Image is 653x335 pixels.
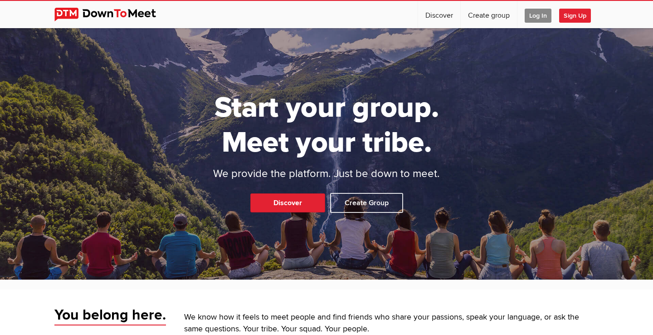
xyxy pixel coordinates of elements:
[461,1,517,28] a: Create group
[179,90,474,160] h1: Start your group. Meet your tribe.
[54,8,170,21] img: DownToMeet
[559,1,598,28] a: Sign Up
[517,1,559,28] a: Log In
[418,1,460,28] a: Discover
[525,9,551,23] span: Log In
[559,9,591,23] span: Sign Up
[250,193,325,212] a: Discover
[54,306,166,326] span: You belong here.
[330,193,403,213] a: Create Group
